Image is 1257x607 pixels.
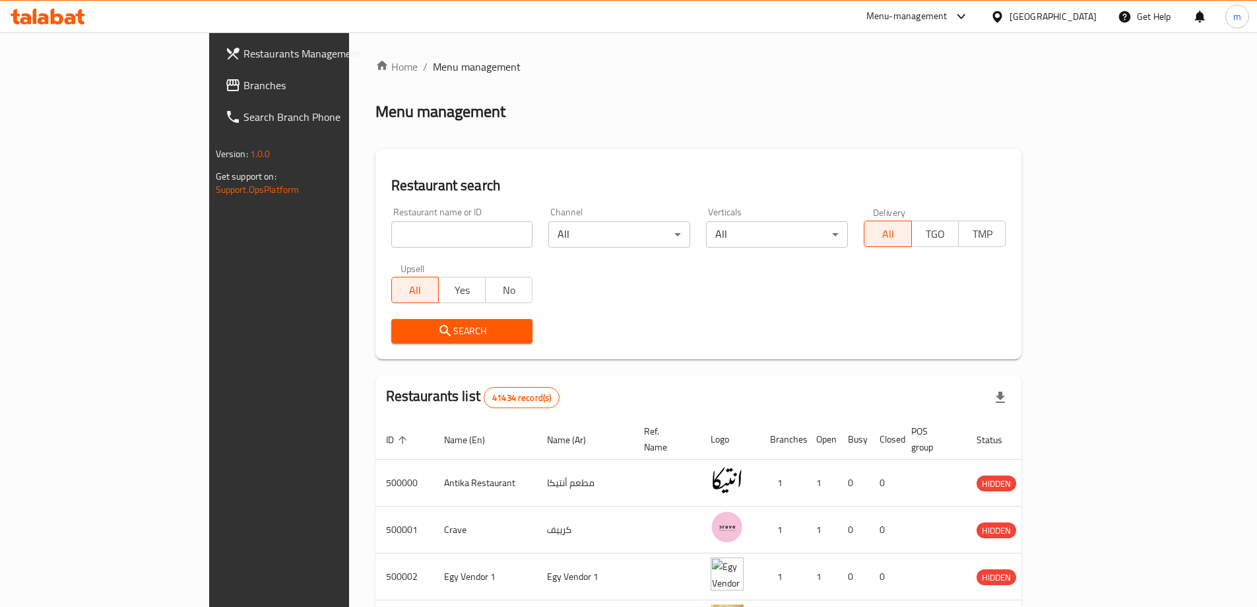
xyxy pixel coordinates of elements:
h2: Menu management [375,101,505,122]
span: HIDDEN [977,476,1016,491]
h2: Restaurants list [386,386,560,408]
td: 1 [759,553,806,600]
button: TMP [958,221,1006,247]
span: Name (En) [444,432,502,448]
span: TGO [917,225,953,244]
td: Antika Restaurant [434,460,536,507]
th: Logo [700,419,759,460]
div: Total records count [484,387,560,408]
span: Menu management [433,59,521,75]
h2: Restaurant search [391,176,1006,196]
div: [GEOGRAPHIC_DATA] [1010,9,1097,24]
th: Busy [837,419,869,460]
div: Menu-management [866,9,948,24]
td: 1 [759,460,806,507]
td: 0 [837,507,869,553]
nav: breadcrumb [375,59,1022,75]
td: مطعم أنتيكا [536,460,633,507]
button: Yes [438,277,486,303]
span: 1.0.0 [250,145,271,162]
th: Branches [759,419,806,460]
td: 1 [759,507,806,553]
td: 0 [869,460,901,507]
a: Restaurants Management [214,38,419,69]
li: / [423,59,428,75]
span: Name (Ar) [547,432,603,448]
input: Search for restaurant name or ID.. [391,221,533,248]
button: TGO [911,221,959,247]
td: 1 [806,460,837,507]
span: ID [386,432,411,448]
div: All [548,221,690,248]
a: Branches [214,69,419,101]
span: Get support on: [216,168,276,185]
td: Crave [434,507,536,553]
td: 1 [806,507,837,553]
span: Search [402,323,523,339]
span: TMP [964,225,1000,244]
th: Open [806,419,837,460]
span: POS group [911,423,950,455]
div: All [706,221,848,248]
img: Egy Vendor 1 [711,557,744,590]
td: 0 [869,507,901,553]
td: 0 [869,553,901,600]
td: 0 [837,460,869,507]
span: HIDDEN [977,523,1016,538]
button: No [485,277,532,303]
span: m [1233,9,1241,24]
img: Antika Restaurant [711,464,744,497]
button: All [391,277,439,303]
span: All [397,281,434,300]
span: Search Branch Phone [243,109,408,125]
td: 1 [806,553,837,600]
div: HIDDEN [977,476,1016,491]
span: Yes [444,281,480,300]
a: Support.OpsPlatform [216,181,300,198]
span: All [870,225,906,244]
span: Branches [243,77,408,93]
span: No [491,281,527,300]
a: Search Branch Phone [214,101,419,133]
span: Ref. Name [644,423,684,455]
td: 0 [837,553,869,600]
span: Version: [216,145,248,162]
img: Crave [711,511,744,544]
div: Export file [984,382,1016,413]
td: كرييف [536,507,633,553]
td: Egy Vendor 1 [536,553,633,600]
span: Status [977,432,1019,448]
td: Egy Vendor 1 [434,553,536,600]
label: Upsell [401,264,425,273]
button: All [864,221,911,247]
th: Closed [869,419,901,460]
span: Restaurants Management [243,46,408,61]
div: HIDDEN [977,522,1016,538]
button: Search [391,319,533,343]
div: HIDDEN [977,569,1016,585]
span: 41434 record(s) [484,392,559,404]
label: Delivery [873,207,906,217]
span: HIDDEN [977,570,1016,585]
